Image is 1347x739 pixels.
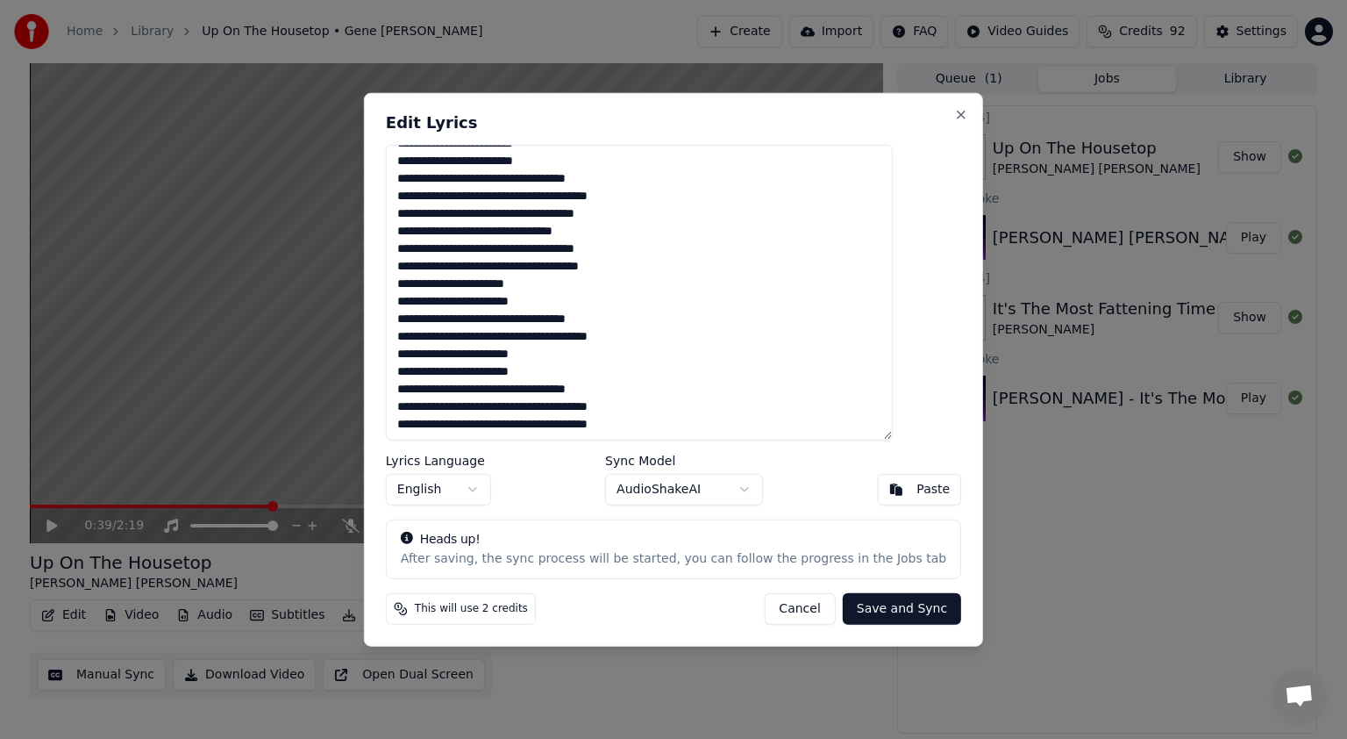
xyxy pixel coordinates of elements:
span: This will use 2 credits [415,601,528,615]
button: Save and Sync [843,592,961,624]
label: Sync Model [605,454,763,466]
label: Lyrics Language [386,454,491,466]
h2: Edit Lyrics [386,115,961,131]
div: Paste [916,480,950,498]
button: Paste [877,473,961,505]
button: Cancel [764,592,835,624]
div: Heads up! [401,530,946,548]
div: After saving, the sync process will be started, you can follow the progress in the Jobs tab [401,549,946,567]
